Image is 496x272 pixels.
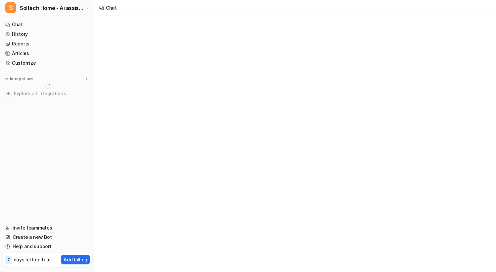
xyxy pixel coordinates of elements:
p: Integrations [10,76,33,82]
a: Invite teammates [3,223,92,233]
a: Chat [3,20,92,29]
p: days left on trial [14,256,51,263]
span: S [5,2,16,13]
span: Explore all integrations [14,88,90,99]
img: expand menu [4,77,9,81]
a: Articles [3,49,92,58]
a: Customize [3,58,92,68]
a: Help and support [3,242,92,251]
img: menu_add.svg [84,77,89,81]
a: Reports [3,39,92,48]
a: Explore all integrations [3,89,92,98]
p: Add billing [64,256,87,263]
button: Integrations [3,76,35,82]
span: Soltech Home - Ai assistant [20,3,84,13]
p: 7 [7,257,10,263]
button: Add billing [61,255,90,264]
img: explore all integrations [5,90,12,97]
a: History [3,30,92,39]
a: Create a new Bot [3,233,92,242]
div: Chat [106,4,117,11]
